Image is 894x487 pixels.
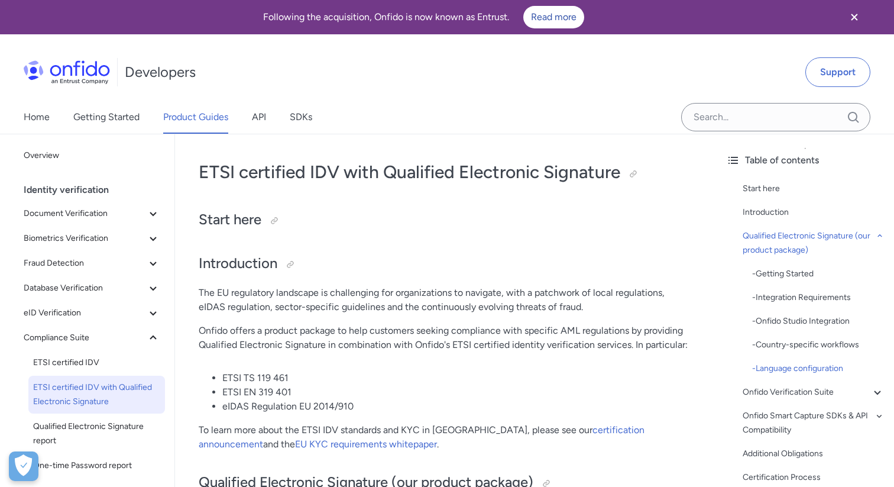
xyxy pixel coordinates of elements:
span: ETSI certified IDV with Qualified Electronic Signature [33,380,160,409]
a: Read more [523,6,584,28]
p: To learn more about the ETSI IDV standards and KYC in [GEOGRAPHIC_DATA], please see our and the . [199,423,693,451]
a: Start here [743,182,885,196]
span: Fraud Detection [24,256,146,270]
div: - Country-specific workflows [752,338,885,352]
p: The EU regulatory landscape is challenging for organizations to navigate, with a patchwork of loc... [199,286,693,314]
button: Close banner [833,2,876,32]
li: ETSI EN 319 401 [222,385,693,399]
button: Database Verification [19,276,165,300]
a: Additional Obligations [743,447,885,461]
a: ETSI certified IDV [28,351,165,375]
li: eIDAS Regulation EU 2014/910 [222,399,693,414]
li: ETSI TS 119 461 [222,371,693,385]
span: One-time Password report [33,459,160,473]
input: Onfido search input field [681,103,870,131]
a: -Country-specific workflows [752,338,885,352]
div: - Integration Requirements [752,291,885,305]
a: One-time Password report [28,454,165,478]
span: Database Verification [24,281,146,295]
span: eID Verification [24,306,146,320]
span: ETSI certified IDV [33,356,160,370]
img: Onfido Logo [24,60,110,84]
div: - Getting Started [752,267,885,281]
a: ETSI certified IDV with Qualified Electronic Signature [28,376,165,414]
a: Onfido Verification Suite [743,385,885,399]
a: Product Guides [163,101,228,134]
a: Qualified Electronic Signature report [28,415,165,453]
span: Document Verification [24,207,146,221]
svg: Close banner [847,10,861,24]
a: EU KYC requirements whitepaper [295,438,437,450]
a: Introduction [743,205,885,220]
p: Onfido offers a product package to help customers seeking compliance with specific AML regulation... [199,324,693,352]
a: -Onfido Studio Integration [752,314,885,328]
span: Compliance Suite [24,331,146,345]
span: Biometrics Verification [24,231,146,246]
span: Overview [24,149,160,163]
a: Getting Started [73,101,140,134]
a: SDKs [290,101,312,134]
h2: Start here [199,210,693,230]
h1: Developers [125,63,196,82]
div: Following the acquisition, Onfido is now known as Entrust. [14,6,833,28]
div: - Onfido Studio Integration [752,314,885,328]
div: - Language configuration [752,362,885,376]
button: Open Preferences [9,451,38,481]
h2: Introduction [199,254,693,274]
a: -Language configuration [752,362,885,376]
a: Home [24,101,50,134]
a: certification announcement [199,424,644,450]
a: -Integration Requirements [752,291,885,305]
div: Table of contents [726,153,885,167]
a: Support [805,57,870,87]
button: Document Verification [19,202,165,225]
a: -Getting Started [752,267,885,281]
a: API [252,101,266,134]
span: Qualified Electronic Signature report [33,420,160,448]
h1: ETSI certified IDV with Qualified Electronic Signature [199,160,693,184]
button: Biometrics Verification [19,227,165,250]
button: Compliance Suite [19,326,165,350]
button: Fraud Detection [19,251,165,275]
button: eID Verification [19,301,165,325]
a: Onfido Smart Capture SDKs & API Compatibility [743,409,885,437]
a: Qualified Electronic Signature (our product package) [743,229,885,257]
a: Overview [19,144,165,167]
a: Certification Process [743,470,885,485]
div: Cookie Preferences [9,451,38,481]
div: Identity verification [24,178,170,202]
